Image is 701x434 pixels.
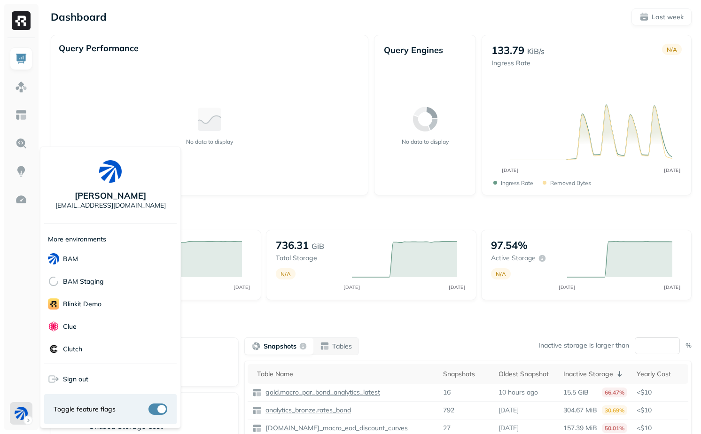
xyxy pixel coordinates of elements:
[75,190,146,201] p: [PERSON_NAME]
[63,345,82,354] p: Clutch
[54,405,116,414] span: Toggle feature flags
[48,253,59,264] img: BAM
[48,235,106,244] p: More environments
[48,321,59,332] img: Clue
[63,375,88,384] span: Sign out
[99,160,122,183] img: BAM Dev
[55,201,166,210] p: [EMAIL_ADDRESS][DOMAIN_NAME]
[63,255,78,263] p: BAM
[63,300,101,309] p: Blinkit Demo
[48,298,59,310] img: Blinkit Demo
[63,277,104,286] p: BAM Staging
[48,343,59,355] img: Clutch
[63,322,77,331] p: Clue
